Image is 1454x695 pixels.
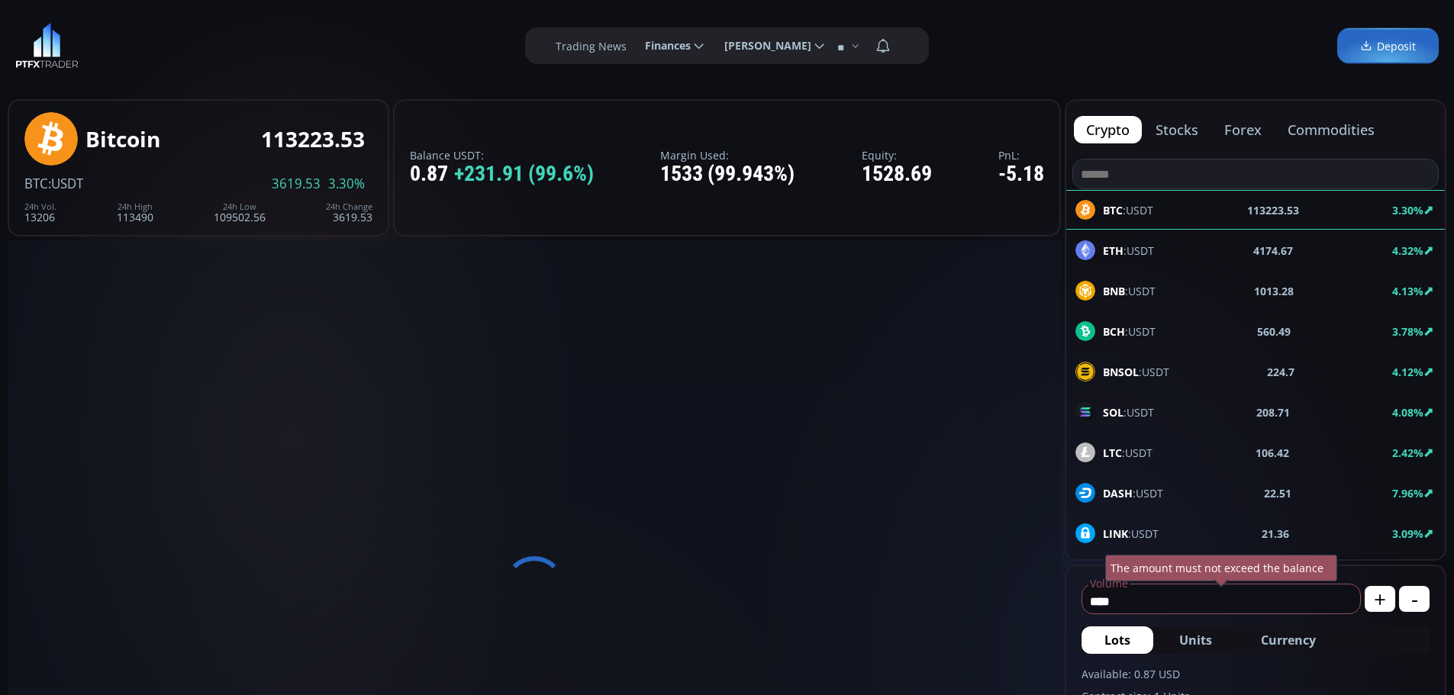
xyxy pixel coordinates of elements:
div: The amount must not exceed the balance [1105,555,1337,581]
button: Lots [1082,626,1153,654]
div: Bitcoin [85,127,160,151]
div: 13206 [24,202,56,223]
span: 3619.53 [272,177,321,191]
div: 1528.69 [862,162,932,186]
span: :USDT [1103,445,1153,461]
span: :USDT [1103,364,1169,380]
div: 24h Change [326,202,372,211]
span: :USDT [1103,243,1154,259]
button: Currency [1238,626,1339,654]
label: PnL: [998,150,1044,161]
b: 208.71 [1256,404,1290,420]
label: Available: 0.87 USD [1082,666,1430,682]
a: Deposit [1337,28,1439,64]
b: 3.78% [1392,324,1423,339]
span: +231.91 (99.6%) [454,162,594,186]
span: :USDT [1103,526,1159,542]
span: Finances [634,31,691,61]
span: :USDT [1103,283,1156,299]
label: Equity: [862,150,932,161]
button: Units [1156,626,1235,654]
div: 113223.53 [261,127,365,151]
b: DASH [1103,486,1133,500]
span: Deposit [1360,38,1416,54]
div: 113490 [117,202,153,223]
span: 3.30% [328,177,365,191]
div: 24h High [117,202,153,211]
b: 4174.67 [1253,243,1293,259]
span: :USDT [1103,485,1163,501]
b: 4.08% [1392,405,1423,420]
label: Balance USDT: [410,150,594,161]
img: LOGO [15,23,79,69]
b: 4.13% [1392,284,1423,298]
button: - [1399,586,1430,612]
b: BNSOL [1103,365,1139,379]
span: Units [1179,631,1212,649]
span: Currency [1261,631,1316,649]
b: 21.36 [1262,526,1289,542]
b: BNB [1103,284,1125,298]
label: Trading News [556,38,627,54]
b: ETH [1103,243,1124,258]
b: 22.51 [1264,485,1291,501]
b: 4.32% [1392,243,1423,258]
div: 109502.56 [214,202,266,223]
b: BCH [1103,324,1125,339]
b: 4.12% [1392,365,1423,379]
b: 106.42 [1256,445,1289,461]
b: 3.09% [1392,526,1423,541]
span: [PERSON_NAME] [714,31,811,61]
div: 24h Low [214,202,266,211]
button: forex [1212,116,1274,143]
span: :USDT [48,175,83,192]
b: 7.96% [1392,486,1423,500]
b: 224.7 [1267,364,1294,380]
b: SOL [1103,405,1124,420]
b: 2.42% [1392,446,1423,460]
span: BTC [24,175,48,192]
div: -5.18 [998,162,1044,186]
b: 1013.28 [1254,283,1294,299]
div: 0.87 [410,162,594,186]
div: 3619.53 [326,202,372,223]
button: crypto [1074,116,1142,143]
span: :USDT [1103,323,1156,339]
button: + [1365,586,1395,612]
span: :USDT [1103,404,1154,420]
b: LTC [1103,446,1122,460]
button: commodities [1275,116,1387,143]
button: stocks [1143,116,1211,143]
label: Margin Used: [660,150,795,161]
b: LINK [1103,526,1128,541]
div: 1533 (99.943%) [660,162,795,186]
div: 24h Vol. [24,202,56,211]
b: 560.49 [1257,323,1291,339]
span: Lots [1104,631,1130,649]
